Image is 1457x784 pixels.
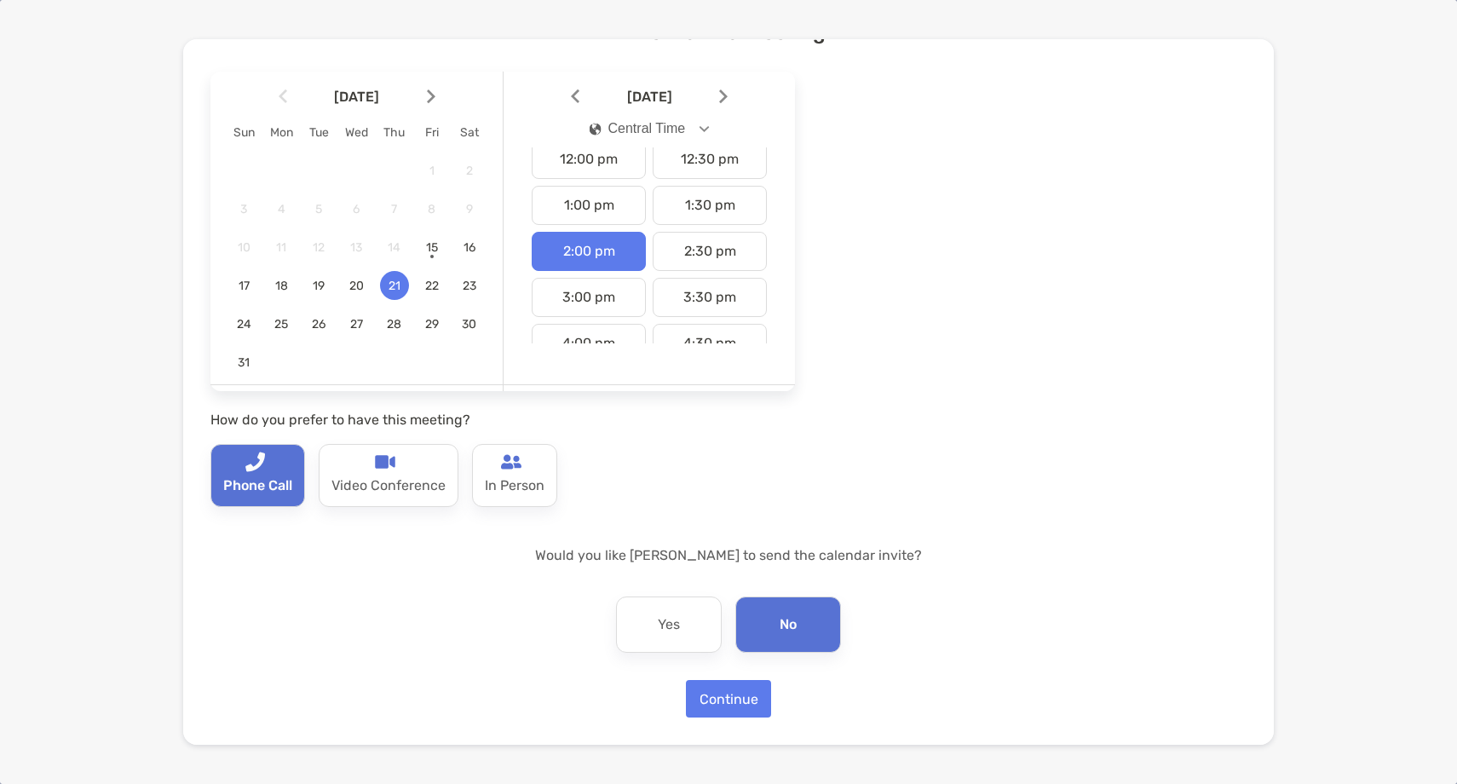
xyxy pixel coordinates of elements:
div: Sun [225,125,262,140]
img: Open dropdown arrow [700,126,710,132]
p: Would you like [PERSON_NAME] to send the calendar invite? [210,545,1247,566]
span: 22 [418,279,446,293]
span: 11 [267,240,296,255]
img: type-call [245,452,265,472]
span: 14 [380,240,409,255]
span: 28 [380,317,409,331]
span: 15 [418,240,446,255]
span: 29 [418,317,446,331]
span: 17 [229,279,258,293]
div: Fri [413,125,451,140]
span: 16 [455,240,484,255]
p: No [780,611,797,638]
span: 3 [229,202,258,216]
img: type-call [501,452,521,472]
span: 25 [267,317,296,331]
span: 8 [418,202,446,216]
div: 12:30 pm [653,140,767,179]
img: Arrow icon [719,89,728,104]
div: Thu [376,125,413,140]
span: 21 [380,279,409,293]
button: iconCentral Time [575,109,724,148]
p: How do you prefer to have this meeting? [210,409,795,430]
span: 10 [229,240,258,255]
p: Phone Call [223,472,292,499]
span: 5 [304,202,333,216]
span: 6 [342,202,371,216]
p: In Person [485,472,544,499]
span: 27 [342,317,371,331]
span: 9 [455,202,484,216]
img: icon [590,123,602,135]
div: 4:30 pm [653,324,767,363]
span: 18 [267,279,296,293]
div: 2:30 pm [653,232,767,271]
span: 19 [304,279,333,293]
span: 20 [342,279,371,293]
div: 2:00 pm [532,232,646,271]
span: 23 [455,279,484,293]
div: 3:00 pm [532,278,646,317]
div: Sat [451,125,488,140]
span: 31 [229,355,258,370]
img: type-call [375,452,395,472]
img: Arrow icon [427,89,435,104]
div: 1:00 pm [532,186,646,225]
img: Arrow icon [571,89,579,104]
button: Continue [686,680,771,718]
div: Wed [337,125,375,140]
span: 13 [342,240,371,255]
span: 1 [418,164,446,178]
span: 24 [229,317,258,331]
p: Video Conference [331,472,446,499]
div: Central Time [590,121,686,136]
div: 1:30 pm [653,186,767,225]
span: 4 [267,202,296,216]
span: [DATE] [583,89,716,105]
span: 30 [455,317,484,331]
span: 12 [304,240,333,255]
span: 2 [455,164,484,178]
span: 7 [380,202,409,216]
div: Tue [300,125,337,140]
span: 26 [304,317,333,331]
div: 12:00 pm [532,140,646,179]
div: 3:30 pm [653,278,767,317]
div: 4:00 pm [532,324,646,363]
div: Mon [262,125,300,140]
span: [DATE] [291,89,423,105]
img: Arrow icon [279,89,287,104]
p: Yes [658,611,680,638]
